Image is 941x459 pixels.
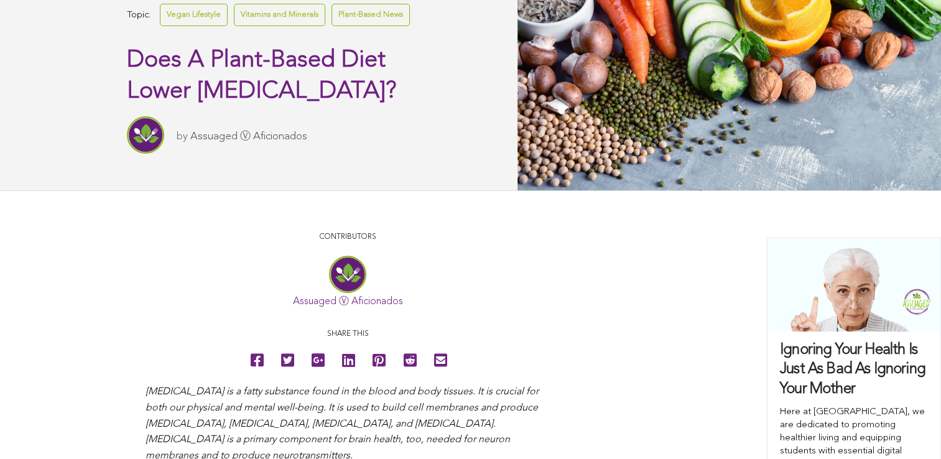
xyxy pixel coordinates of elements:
span: by [177,131,188,142]
iframe: Chat Widget [879,399,941,459]
a: Plant-Based News [331,4,410,25]
p: Share this [146,328,550,340]
a: Assuaged Ⓥ Aficionados [293,297,403,307]
a: Assuaged Ⓥ Aficionados [190,131,307,142]
a: Vitamins and Minerals [234,4,325,25]
img: Assuaged Ⓥ Aficionados [127,116,164,154]
a: Vegan Lifestyle [160,4,228,25]
span: Topic: [127,7,151,24]
p: CONTRIBUTORS [146,231,550,243]
span: Does A Plant-Based Diet Lower [MEDICAL_DATA]? [127,49,396,103]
